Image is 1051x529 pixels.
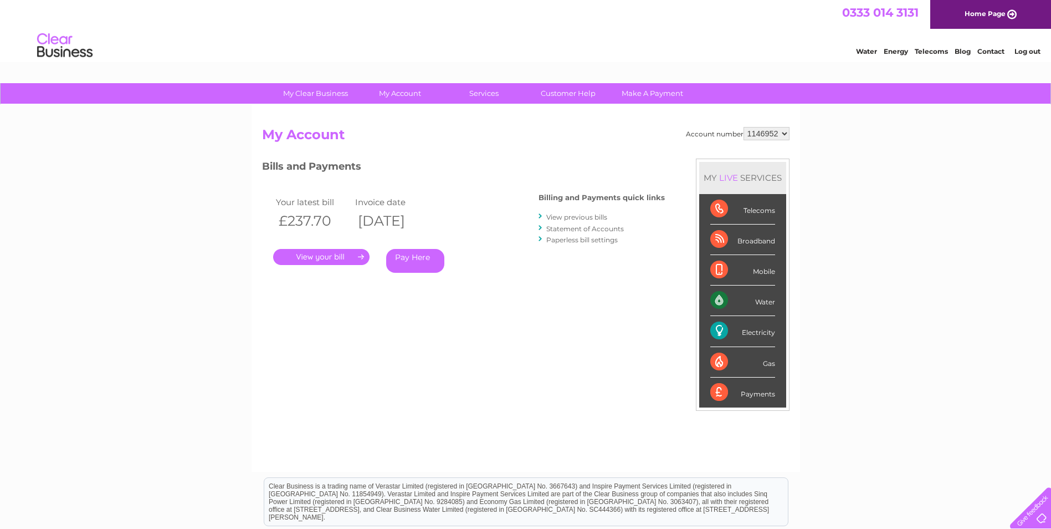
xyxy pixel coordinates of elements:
[273,210,353,232] th: £237.70
[546,236,618,244] a: Paperless bill settings
[522,83,614,104] a: Customer Help
[686,127,789,140] div: Account number
[717,172,740,183] div: LIVE
[842,6,919,19] a: 0333 014 3131
[710,316,775,347] div: Electricity
[273,249,370,265] a: .
[262,159,665,178] h3: Bills and Payments
[37,29,93,63] img: logo.png
[710,347,775,378] div: Gas
[856,47,877,55] a: Water
[915,47,948,55] a: Telecoms
[710,225,775,255] div: Broadband
[264,6,788,54] div: Clear Business is a trading name of Verastar Limited (registered in [GEOGRAPHIC_DATA] No. 3667643...
[262,127,789,148] h2: My Account
[354,83,445,104] a: My Account
[699,162,786,194] div: MY SERVICES
[539,194,665,202] h4: Billing and Payments quick links
[1014,47,1040,55] a: Log out
[270,83,361,104] a: My Clear Business
[546,225,624,233] a: Statement of Accounts
[352,195,432,210] td: Invoice date
[710,378,775,408] div: Payments
[546,213,607,221] a: View previous bills
[710,194,775,225] div: Telecoms
[955,47,971,55] a: Blog
[386,249,444,273] a: Pay Here
[438,83,530,104] a: Services
[607,83,698,104] a: Make A Payment
[710,286,775,316] div: Water
[710,255,775,286] div: Mobile
[273,195,353,210] td: Your latest bill
[884,47,908,55] a: Energy
[352,210,432,232] th: [DATE]
[977,47,1004,55] a: Contact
